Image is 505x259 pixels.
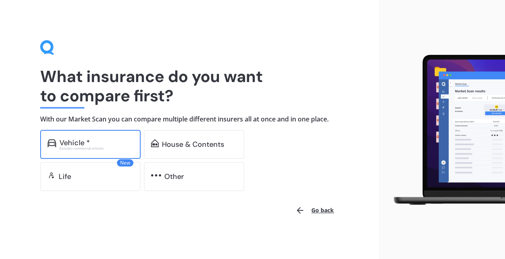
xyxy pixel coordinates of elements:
img: other.81dba5aafe580aa69f38.svg [151,171,161,179]
div: Life [59,173,71,181]
h1: What insurance do you want to compare first? [40,67,339,105]
img: car.f15378c7a67c060ca3f3.svg [47,139,56,147]
img: laptop.webp [385,51,505,209]
div: Vehicle * [59,139,90,147]
img: life.f720d6a2d7cdcd3ad642.svg [47,171,55,179]
button: Go back [290,201,339,220]
span: New [117,159,133,166]
div: Excludes commercial vehicles [59,147,133,150]
div: Other [164,173,184,181]
h4: With our Market Scan you can compare multiple different insurers all at once and in one place. [40,115,339,123]
div: House & Contents [162,140,224,148]
img: home-and-contents.b802091223b8502ef2dd.svg [151,139,159,147]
